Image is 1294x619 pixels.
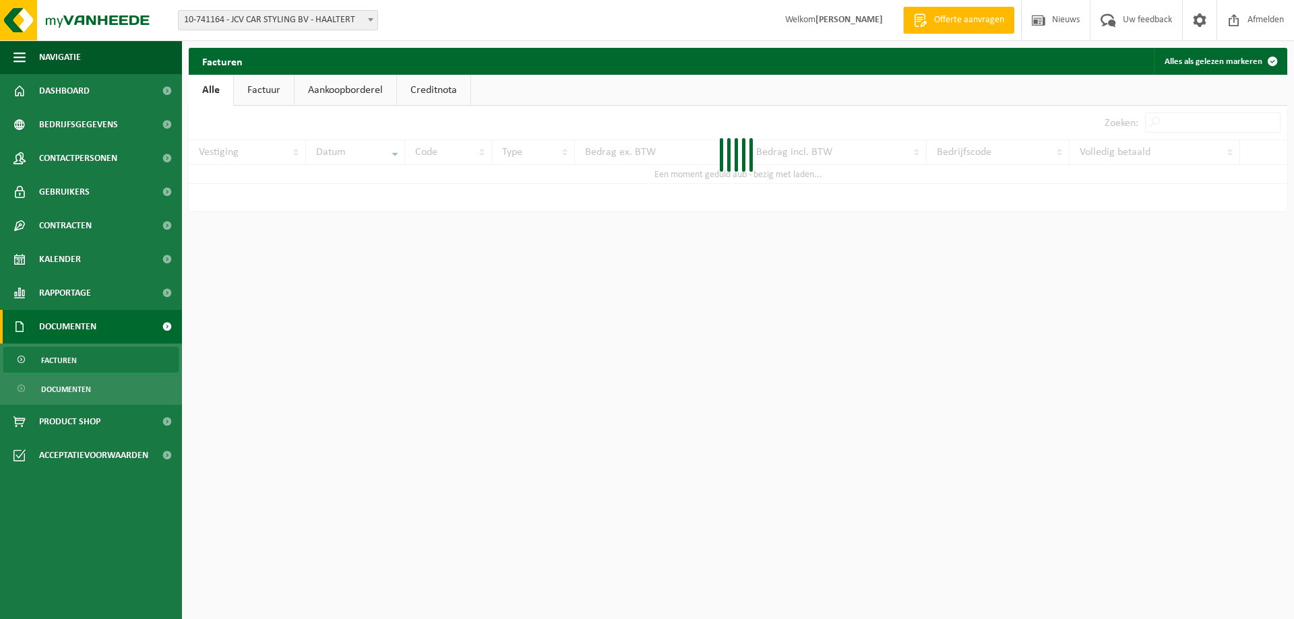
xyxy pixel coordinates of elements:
[189,75,233,106] a: Alle
[39,310,96,344] span: Documenten
[3,347,179,372] a: Facturen
[1154,48,1286,75] button: Alles als gelezen markeren
[39,209,92,242] span: Contracten
[295,75,396,106] a: Aankoopborderel
[39,40,81,74] span: Navigatie
[3,376,179,401] a: Documenten
[39,175,90,209] span: Gebruikers
[39,405,100,438] span: Product Shop
[39,74,90,108] span: Dashboard
[903,7,1014,34] a: Offerte aanvragen
[189,48,256,74] h2: Facturen
[931,13,1008,27] span: Offerte aanvragen
[39,242,81,276] span: Kalender
[397,75,470,106] a: Creditnota
[179,11,377,30] span: 10-741164 - JCV CAR STYLING BV - HAALTERT
[39,141,117,175] span: Contactpersonen
[39,108,118,141] span: Bedrijfsgegevens
[815,15,883,25] strong: [PERSON_NAME]
[39,276,91,310] span: Rapportage
[178,10,378,30] span: 10-741164 - JCV CAR STYLING BV - HAALTERT
[234,75,294,106] a: Factuur
[41,348,77,373] span: Facturen
[39,438,148,472] span: Acceptatievoorwaarden
[41,377,91,402] span: Documenten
